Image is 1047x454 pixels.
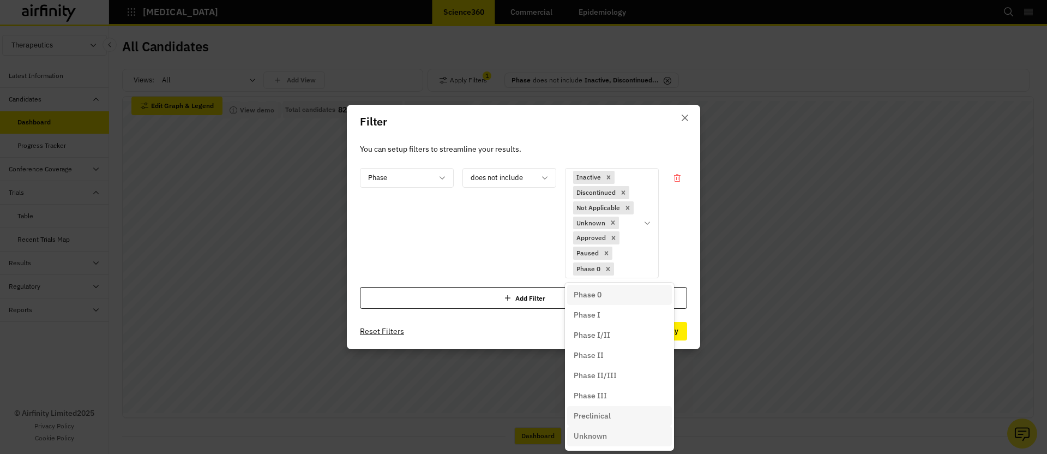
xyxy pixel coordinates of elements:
div: Remove [object Object] [602,262,614,276]
div: Add Filter [360,287,687,309]
p: You can setup filters to streamline your results. [360,143,687,155]
p: Not Applicable [576,203,620,213]
p: Discontinued [576,188,616,198]
p: Phase I/II [574,330,610,341]
p: Phase II/III [574,370,617,381]
div: Remove [object Object] [617,186,629,199]
p: Phase I [574,309,600,321]
p: Approved [576,233,606,243]
button: Reset Filters [360,322,404,340]
div: Remove [object Object] [600,247,612,260]
p: Preclinical [574,410,611,422]
header: Filter [347,105,700,139]
div: Remove [object Object] [622,201,634,214]
p: Paused [576,248,599,258]
div: Remove [object Object] [607,231,619,244]
p: Unknown [576,218,605,228]
p: Phase III [574,390,607,402]
p: Phase II [574,350,604,361]
div: Remove [object Object] [607,217,619,230]
div: Remove [object Object] [603,171,615,184]
p: Unknown [574,431,607,442]
button: Close [676,109,694,127]
p: Inactive [576,172,601,182]
p: Phase 0 [574,289,601,301]
p: Phase 0 [576,264,600,274]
